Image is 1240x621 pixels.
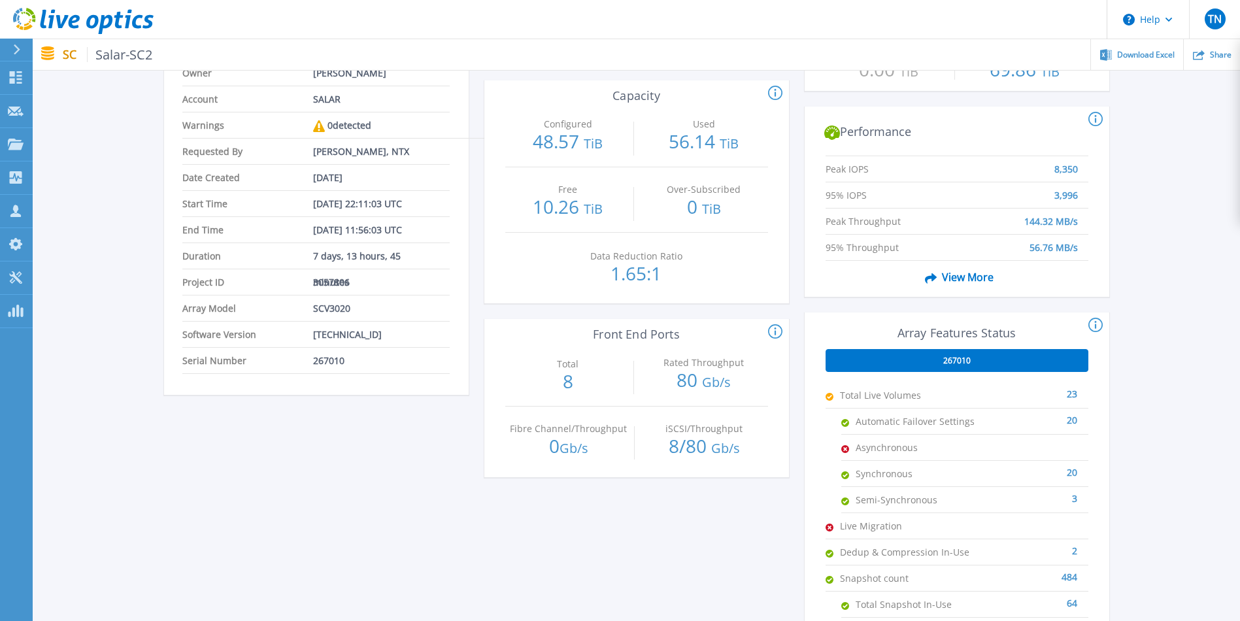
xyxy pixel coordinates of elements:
span: 3,996 [1054,182,1078,195]
span: Owner [182,60,313,86]
p: Used [644,120,763,129]
span: Account [182,86,313,112]
div: 23 [971,382,1078,395]
span: Warnings [182,112,313,138]
span: Automatic Failover Settings [856,409,986,434]
span: 95% Throughput [826,235,958,247]
div: 20 [986,461,1078,474]
span: Download Excel [1117,51,1175,59]
span: [DATE] 22:11:03 UTC [313,191,402,216]
p: 56.14 [641,132,767,153]
span: TiB [899,63,918,80]
span: Total Snapshot In-Use [856,592,986,617]
span: 56.76 MB/s [1030,235,1078,247]
p: Rated Throughput [644,358,763,367]
p: SC [63,47,153,62]
span: 267010 [943,356,971,366]
p: 80 [641,371,767,392]
span: [DATE] 11:56:03 UTC [313,217,402,243]
p: 0 [641,197,767,218]
div: 484 [971,565,1078,579]
h3: Array Features Status [826,326,1088,340]
span: Total Live Volumes [840,382,971,408]
span: Start Time [182,191,313,216]
span: 95% IOPS [826,182,958,195]
span: Gb/s [560,439,588,457]
p: Free [508,185,628,194]
span: 8,350 [1054,156,1078,169]
span: Snapshot count [840,565,971,591]
span: Asynchronous [856,435,986,460]
span: Array Model [182,295,313,321]
span: Peak Throughput [826,209,958,221]
span: 7 days, 13 hours, 45 minutes [313,243,439,269]
span: Salar-SC2 [87,47,153,62]
span: Live Migration [840,513,971,539]
span: TiB [584,200,603,218]
span: 267010 [313,348,344,373]
span: Peak IOPS [826,156,958,169]
p: 1.65:1 [573,264,699,282]
p: 8 [505,372,631,390]
span: Project ID [182,269,313,295]
span: Synchronous [856,461,986,486]
p: Total [508,360,628,369]
span: [PERSON_NAME] [313,60,386,86]
span: [DATE] [313,165,343,190]
span: Serial Number [182,348,313,373]
p: 0 [505,437,631,458]
p: Over-Subscribed [644,185,763,194]
span: TiB [1041,63,1060,80]
p: Configured [508,120,628,129]
span: 144.32 MB/s [1024,209,1078,221]
span: [PERSON_NAME], NTX [313,139,409,164]
span: 3057806 [313,269,350,295]
span: Duration [182,243,313,269]
span: TiB [584,135,603,152]
span: Share [1210,51,1232,59]
p: Fibre Channel/Throughput [509,424,628,433]
p: 69.86 [962,60,1088,81]
div: 0 detected [313,112,371,139]
p: 10.26 [505,197,631,218]
span: SALAR [313,86,341,112]
span: Date Created [182,165,313,190]
p: 0.00 [826,60,952,81]
span: Software Version [182,322,313,347]
span: Semi-Synchronous [856,487,986,512]
p: 48.57 [505,132,631,153]
span: Gb/s [711,439,740,457]
div: 20 [986,409,1078,422]
div: 64 [986,592,1078,605]
span: TiB [702,200,721,218]
p: Data Reduction Ratio [577,252,696,261]
span: TN [1208,14,1222,24]
span: Dedup & Compression In-Use [840,539,971,565]
span: SCV3020 [313,295,350,321]
span: TiB [720,135,739,152]
span: Requested By [182,139,313,164]
div: 3 [986,487,1078,500]
p: iSCSI/Throughput [645,424,764,433]
span: Gb/s [702,373,731,391]
span: View More [920,265,994,290]
span: [TECHNICAL_ID] [313,322,382,347]
h2: Performance [824,125,1089,141]
span: End Time [182,217,313,243]
div: 2 [971,539,1078,552]
p: 8 / 80 [641,437,767,458]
